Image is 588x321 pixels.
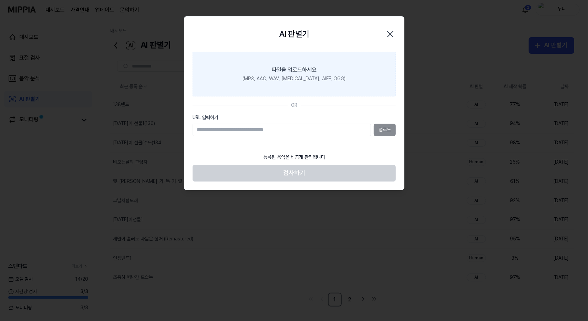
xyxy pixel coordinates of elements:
div: OR [291,102,297,109]
label: URL 입력하기 [193,114,396,121]
div: 파일을 업로드하세요 [272,66,317,74]
h2: AI 판별기 [279,28,309,41]
div: 등록된 음악은 비공개 관리됩니다 [259,150,329,165]
div: (MP3, AAC, WAV, [MEDICAL_DATA], AIFF, OGG) [243,75,345,82]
